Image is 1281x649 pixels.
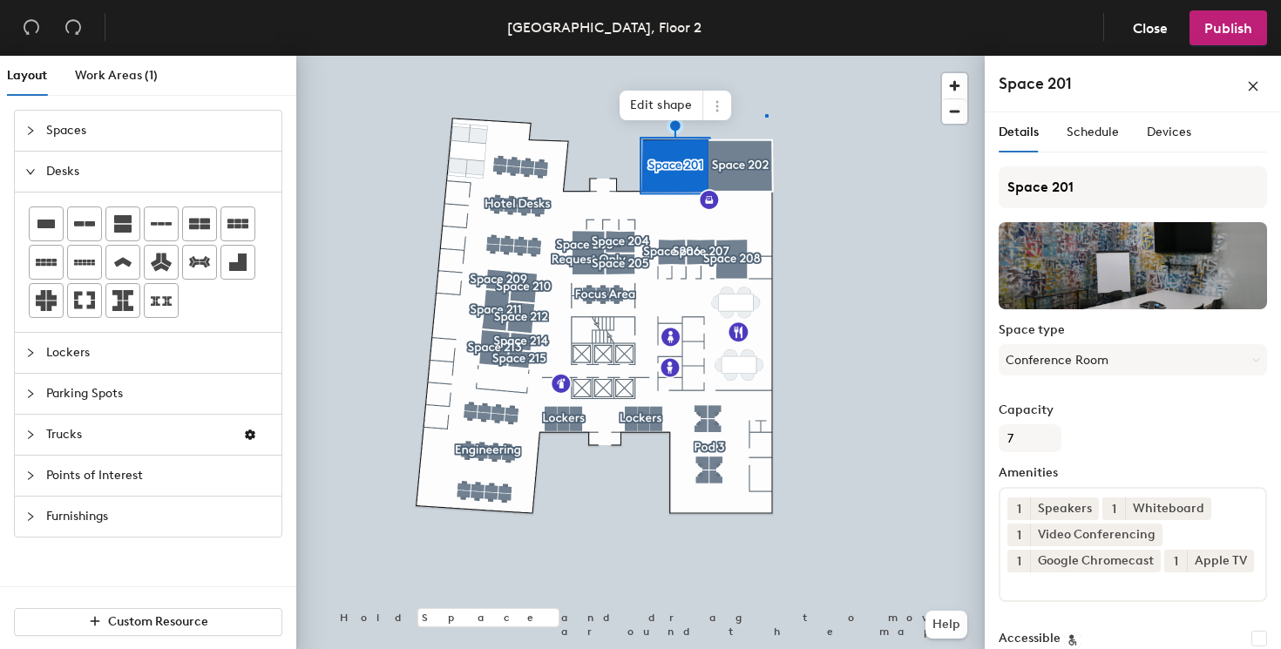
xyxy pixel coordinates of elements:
[1017,500,1021,518] span: 1
[46,374,271,414] span: Parking Spots
[1017,526,1021,544] span: 1
[1147,125,1191,139] span: Devices
[1118,10,1183,45] button: Close
[75,68,158,83] span: Work Areas (1)
[1017,552,1021,571] span: 1
[14,608,282,636] button: Custom Resource
[1067,125,1119,139] span: Schedule
[1007,550,1030,572] button: 1
[999,403,1267,417] label: Capacity
[1007,524,1030,546] button: 1
[25,389,36,399] span: collapsed
[25,470,36,481] span: collapsed
[999,632,1061,646] label: Accessible
[25,348,36,358] span: collapsed
[108,614,208,629] span: Custom Resource
[25,166,36,177] span: expanded
[1174,552,1178,571] span: 1
[925,611,967,639] button: Help
[46,456,271,496] span: Points of Interest
[999,323,1267,337] label: Space type
[507,17,701,38] div: [GEOGRAPHIC_DATA], Floor 2
[1112,500,1116,518] span: 1
[1030,550,1161,572] div: Google Chromecast
[7,68,47,83] span: Layout
[999,466,1267,480] label: Amenities
[25,125,36,136] span: collapsed
[999,222,1267,309] img: The space named Space 201
[1187,550,1254,572] div: Apple TV
[1102,497,1125,520] button: 1
[25,429,36,440] span: collapsed
[999,125,1039,139] span: Details
[1247,80,1259,92] span: close
[25,511,36,522] span: collapsed
[1030,497,1099,520] div: Speakers
[46,111,271,151] span: Spaces
[46,497,271,537] span: Furnishings
[1007,497,1030,520] button: 1
[1164,550,1187,572] button: 1
[56,10,91,45] button: Redo (⌘ + ⇧ + Z)
[46,152,271,192] span: Desks
[46,415,229,455] span: Trucks
[23,18,40,36] span: undo
[999,72,1072,95] h4: Space 201
[14,10,49,45] button: Undo (⌘ + Z)
[46,333,271,373] span: Lockers
[1030,524,1162,546] div: Video Conferencing
[1204,20,1252,37] span: Publish
[1189,10,1267,45] button: Publish
[999,344,1267,375] button: Conference Room
[1133,20,1168,37] span: Close
[1125,497,1211,520] div: Whiteboard
[620,91,703,120] span: Edit shape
